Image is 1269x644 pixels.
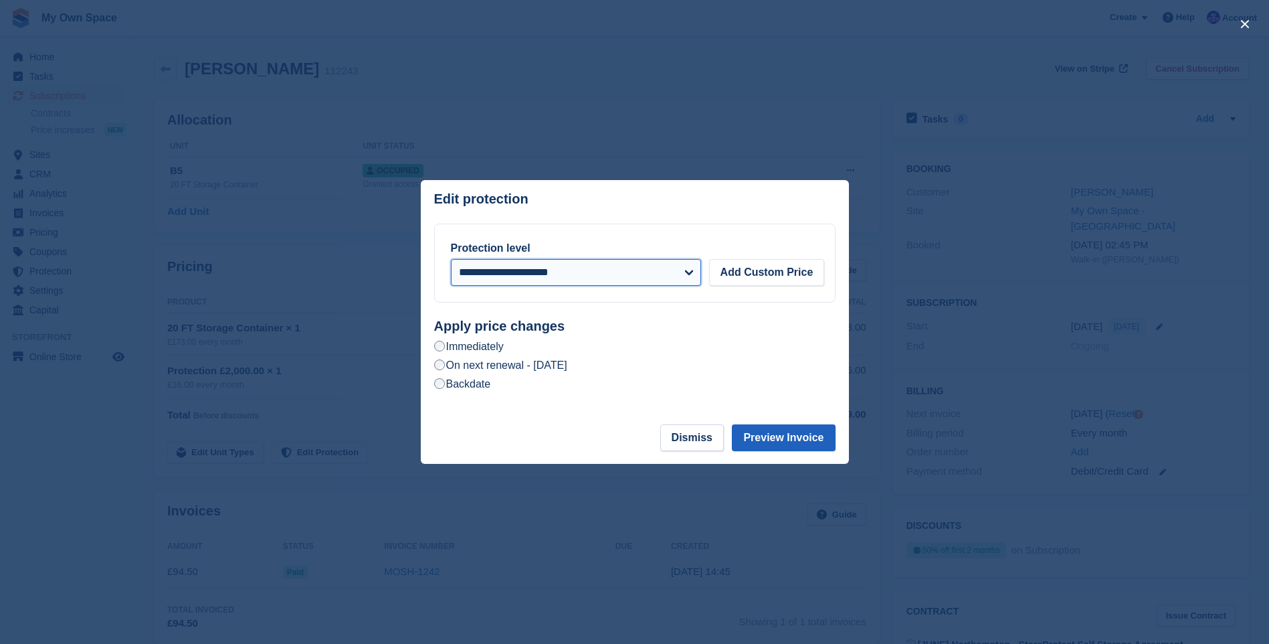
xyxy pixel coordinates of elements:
label: Immediately [434,339,504,353]
button: Add Custom Price [709,259,825,286]
input: Backdate [434,378,445,389]
label: Protection level [451,242,530,254]
button: Dismiss [660,424,724,451]
button: close [1234,13,1256,35]
label: Backdate [434,377,491,391]
input: On next renewal - [DATE] [434,359,445,370]
button: Preview Invoice [732,424,835,451]
label: On next renewal - [DATE] [434,358,567,372]
p: Edit protection [434,191,528,207]
strong: Apply price changes [434,319,565,333]
input: Immediately [434,341,445,351]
